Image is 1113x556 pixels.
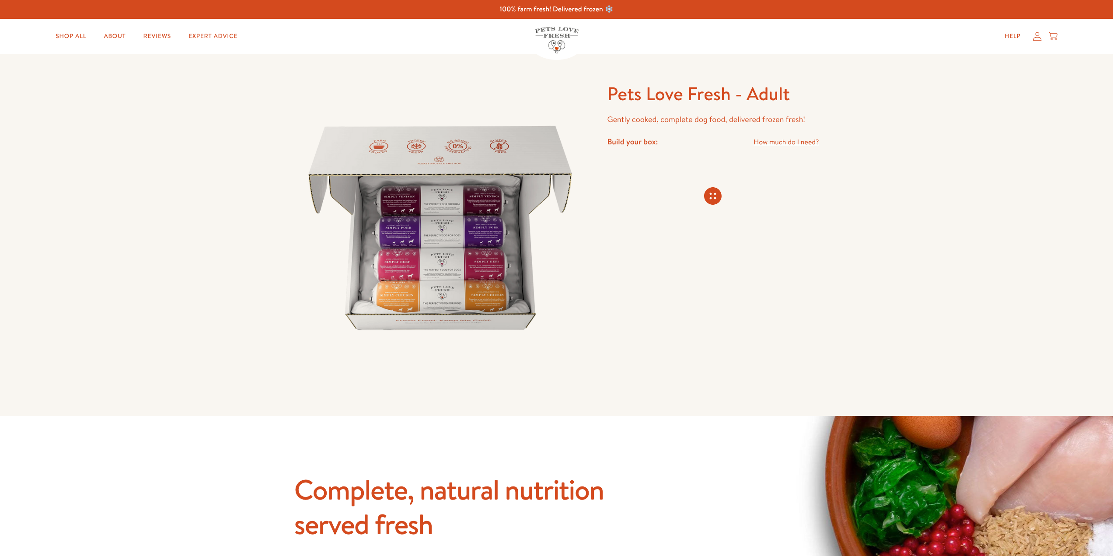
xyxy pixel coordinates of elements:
img: Pets Love Fresh [535,27,579,53]
a: How much do I need? [754,136,819,148]
a: Help [998,28,1028,45]
a: Shop All [49,28,93,45]
svg: Connecting store [704,187,722,205]
p: Gently cooked, complete dog food, delivered frozen fresh! [607,113,819,126]
a: Expert Advice [181,28,244,45]
h4: Build your box: [607,136,658,147]
h2: Complete, natural nutrition served fresh [294,472,644,541]
img: Pets Love Fresh - Adult [294,82,586,374]
a: Reviews [136,28,178,45]
h1: Pets Love Fresh - Adult [607,82,819,106]
a: About [97,28,133,45]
